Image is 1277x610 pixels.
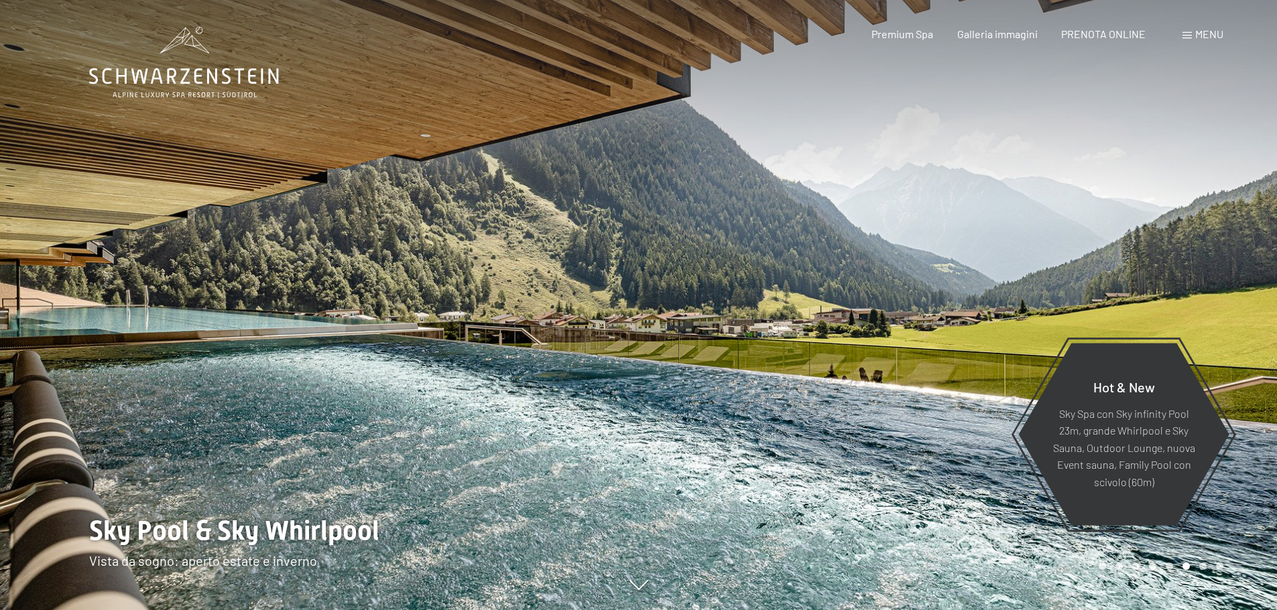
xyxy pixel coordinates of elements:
a: PRENOTA ONLINE [1061,27,1146,40]
span: Hot & New [1093,378,1155,394]
a: Premium Spa [871,27,933,40]
div: Carousel Page 7 [1199,562,1207,570]
div: Carousel Page 1 [1099,562,1106,570]
a: Galleria immagini [957,27,1038,40]
p: Sky Spa con Sky infinity Pool 23m, grande Whirlpool e Sky Sauna, Outdoor Lounge, nuova Event saun... [1051,404,1197,490]
div: Carousel Pagination [1094,562,1223,570]
div: Carousel Page 2 [1115,562,1123,570]
div: Carousel Page 3 [1132,562,1140,570]
div: Carousel Page 5 [1166,562,1173,570]
div: Carousel Page 8 [1216,562,1223,570]
div: Carousel Page 6 (Current Slide) [1182,562,1190,570]
a: Hot & New Sky Spa con Sky infinity Pool 23m, grande Whirlpool e Sky Sauna, Outdoor Lounge, nuova ... [1018,342,1230,526]
div: Carousel Page 4 [1149,562,1156,570]
span: Menu [1195,27,1223,40]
